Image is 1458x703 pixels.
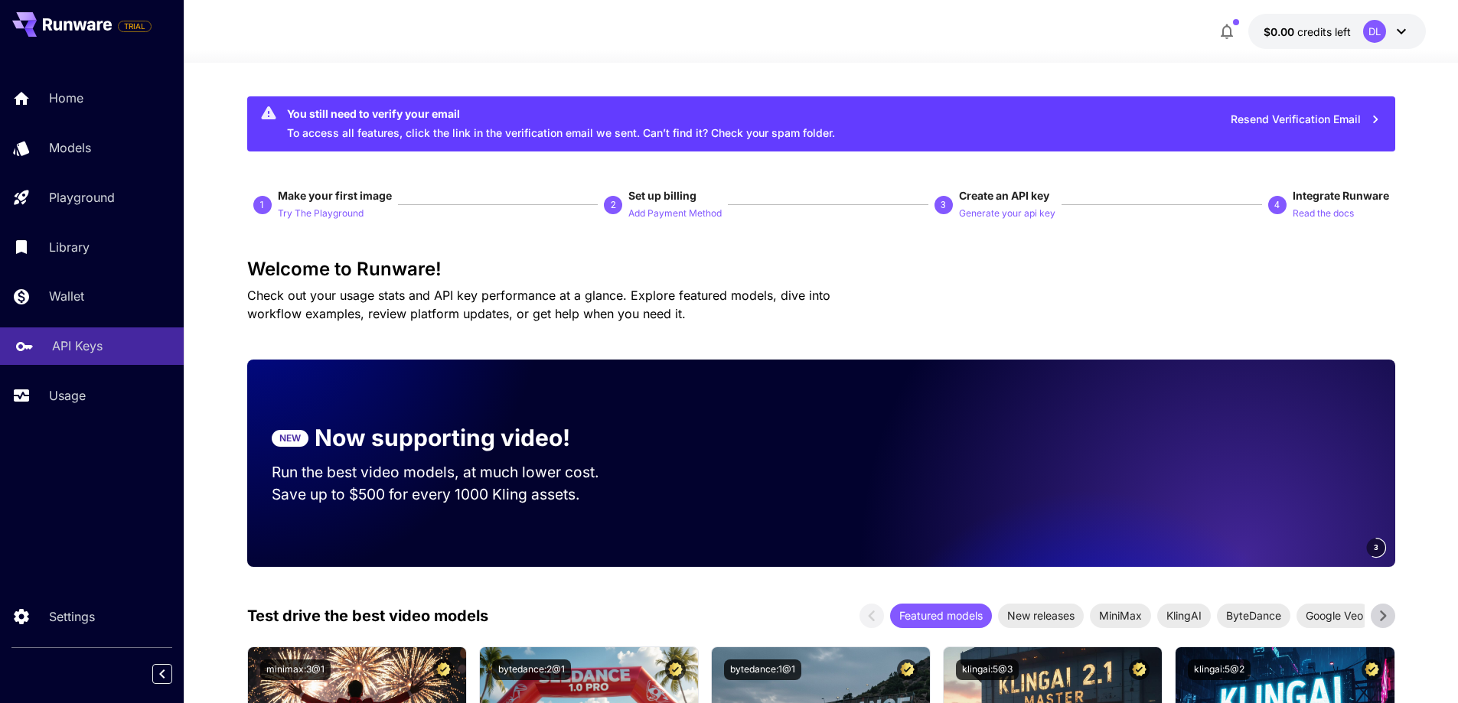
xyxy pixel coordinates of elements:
[118,17,152,35] span: Add your payment card to enable full platform functionality.
[49,386,86,405] p: Usage
[1090,604,1151,628] div: MiniMax
[628,203,722,222] button: Add Payment Method
[1264,24,1351,40] div: $0.00
[1293,207,1354,221] p: Read the docs
[1297,25,1351,38] span: credits left
[956,659,1019,680] button: klingai:5@3
[959,207,1055,221] p: Generate your api key
[1363,20,1386,43] div: DL
[433,659,454,680] button: Certified Model – Vetted for best performance and includes a commercial license.
[1362,659,1382,680] button: Certified Model – Vetted for best performance and includes a commercial license.
[260,659,331,680] button: minimax:3@1
[1157,604,1211,628] div: KlingAI
[1264,25,1297,38] span: $0.00
[152,664,172,684] button: Collapse sidebar
[278,207,364,221] p: Try The Playground
[287,106,835,122] div: You still need to verify your email
[628,207,722,221] p: Add Payment Method
[998,607,1084,623] span: New releases
[1297,604,1372,628] div: Google Veo
[49,238,90,256] p: Library
[278,203,364,222] button: Try The Playground
[998,604,1084,628] div: New releases
[247,288,830,321] span: Check out your usage stats and API key performance at a glance. Explore featured models, dive int...
[1129,659,1150,680] button: Certified Model – Vetted for best performance and includes a commercial license.
[164,660,184,688] div: Collapse sidebar
[1274,198,1280,212] p: 4
[315,421,570,455] p: Now supporting video!
[941,198,946,212] p: 3
[272,483,628,506] p: Save up to $500 for every 1000 Kling assets.
[287,101,835,147] div: To access all features, click the link in the verification email we sent. Can’t find it? Check yo...
[49,607,95,626] p: Settings
[1248,14,1426,49] button: $0.00DL
[628,189,696,202] span: Set up billing
[1297,607,1372,623] span: Google Veo
[1157,607,1211,623] span: KlingAI
[49,89,83,107] p: Home
[49,287,84,305] p: Wallet
[278,189,392,202] span: Make your first image
[890,604,992,628] div: Featured models
[724,659,801,680] button: bytedance:1@1
[119,21,151,32] span: TRIAL
[1217,604,1290,628] div: ByteDance
[279,431,301,445] p: NEW
[1293,203,1354,222] button: Read the docs
[49,138,91,157] p: Models
[959,189,1049,202] span: Create an API key
[247,259,1395,280] h3: Welcome to Runware!
[897,659,918,680] button: Certified Model – Vetted for best performance and includes a commercial license.
[52,337,103,355] p: API Keys
[247,604,488,627] p: Test drive the best video models
[1374,542,1378,553] span: 3
[890,607,992,623] span: Featured models
[665,659,686,680] button: Certified Model – Vetted for best performance and includes a commercial license.
[492,659,571,680] button: bytedance:2@1
[1293,189,1389,202] span: Integrate Runware
[959,203,1055,222] button: Generate your api key
[272,461,628,483] p: Run the best video models, at much lower cost.
[1090,607,1151,623] span: MiniMax
[1188,659,1251,680] button: klingai:5@2
[49,188,115,207] p: Playground
[259,198,265,212] p: 1
[611,198,616,212] p: 2
[1217,607,1290,623] span: ByteDance
[1222,104,1389,135] button: Resend Verification Email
